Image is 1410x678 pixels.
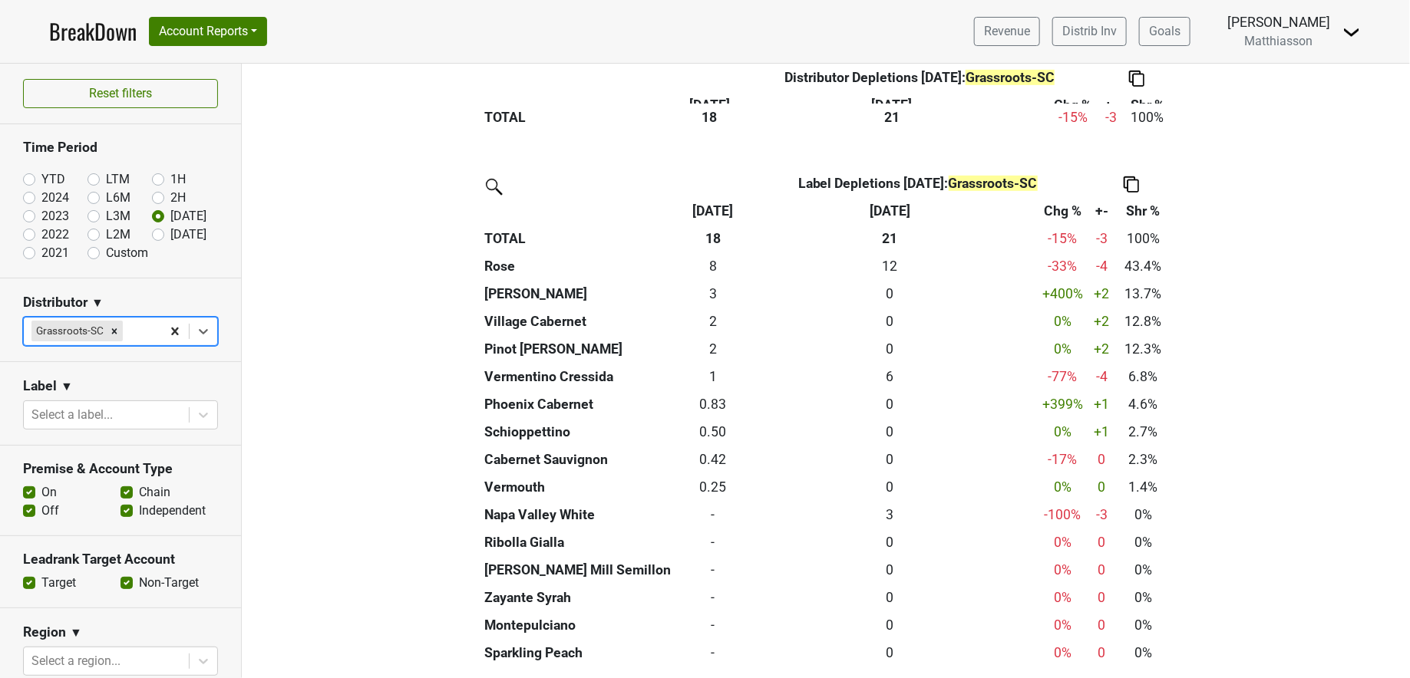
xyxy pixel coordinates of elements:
div: 0.42 [685,449,741,469]
label: 2021 [41,244,69,262]
div: - [685,615,741,635]
h3: Distributor [23,295,88,311]
div: 0 [1094,532,1110,552]
div: Remove Grassroots-SC [106,321,123,341]
label: LTM [106,170,130,189]
th: 5.500 [745,363,1035,390]
td: -17 % [1035,446,1090,473]
h3: Label [23,378,57,394]
th: Cabernet Sauvignon [480,446,681,473]
td: 0 [681,584,745,611]
th: 18 [681,225,745,252]
th: Montepulciano [480,611,681,639]
div: -4 [1094,367,1110,387]
div: 0.50 [685,422,741,442]
label: Independent [139,502,206,520]
td: 0 [681,639,745,666]
td: 12.3% [1114,335,1173,363]
label: 1H [170,170,186,189]
td: 0 % [1035,335,1090,363]
div: [PERSON_NAME] [1227,12,1330,32]
th: +-: activate to sort column ascending [1090,197,1114,225]
td: 0 % [1035,528,1090,556]
td: 100% [1114,225,1173,252]
th: Vermouth [480,473,681,501]
div: 0 [749,394,1032,414]
a: Goals [1139,17,1190,46]
th: 0 [745,584,1035,611]
label: On [41,483,57,502]
div: +1 [1094,422,1110,442]
div: 0 [1094,615,1110,635]
td: -77 % [1035,363,1090,390]
td: 0 % [1035,418,1090,446]
label: [DATE] [170,207,206,225]
div: 0 [749,339,1032,359]
td: 43.4% [1114,252,1173,280]
img: filter [480,173,505,198]
label: Target [41,574,76,592]
td: 0% [1114,584,1173,611]
th: 0 [745,308,1035,335]
td: 100% [1122,104,1173,131]
th: 0 [745,528,1035,556]
th: Jul '24: activate to sort column ascending [738,91,1045,119]
label: [DATE] [170,225,206,244]
th: [PERSON_NAME] Mill Semillon [480,556,681,584]
th: 21 [738,104,1045,131]
td: 2.3% [1114,446,1173,473]
td: 0 [681,528,745,556]
th: Distributor Depletions [DATE] : [738,64,1101,91]
label: L6M [106,189,130,207]
th: +-: activate to sort column ascending [1101,91,1122,119]
td: 0 % [1035,473,1090,501]
div: 12 [749,256,1032,276]
td: 0.25 [681,473,745,501]
a: Distrib Inv [1052,17,1127,46]
td: -3 [1090,225,1114,252]
th: 0 [745,418,1035,446]
div: 2 [685,339,741,359]
div: 0 [1094,560,1110,580]
div: 0 [749,477,1032,497]
a: Revenue [974,17,1040,46]
td: 0 % [1035,556,1090,584]
th: TOTAL [480,104,681,131]
div: 8 [685,256,741,276]
div: 0 [749,615,1032,635]
div: 0 [749,560,1032,580]
button: Reset filters [23,79,218,108]
div: - [685,643,741,663]
div: -3 [1094,505,1110,525]
th: Chg %: activate to sort column ascending [1035,197,1090,225]
td: 0 [681,501,745,528]
td: 12.8% [1114,308,1173,335]
h3: Region [23,624,66,640]
td: 2.7% [1114,418,1173,446]
th: Zayante Syrah [480,584,681,611]
th: 3.000 [745,501,1035,528]
img: Dropdown Menu [1342,23,1361,41]
img: Copy to clipboard [1124,176,1139,193]
span: -15% [1058,110,1088,125]
th: Jul '24: activate to sort column ascending [745,197,1035,225]
td: 0 % [1035,308,1090,335]
th: 0 [745,556,1035,584]
th: 0 [745,473,1035,501]
th: Rose [480,252,681,280]
td: 0.5 [681,418,745,446]
div: +2 [1094,311,1110,331]
div: 0 [749,284,1032,304]
td: 7.918 [681,252,745,280]
span: ▼ [91,294,104,312]
div: -4 [1094,256,1110,276]
button: Account Reports [149,17,267,46]
td: 0% [1114,611,1173,639]
td: 6.8% [1114,363,1173,390]
td: -33 % [1035,252,1090,280]
div: 0 [749,311,1032,331]
div: - [685,560,741,580]
label: 2023 [41,207,69,225]
label: YTD [41,170,65,189]
th: Vermentino Cressida [480,363,681,390]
